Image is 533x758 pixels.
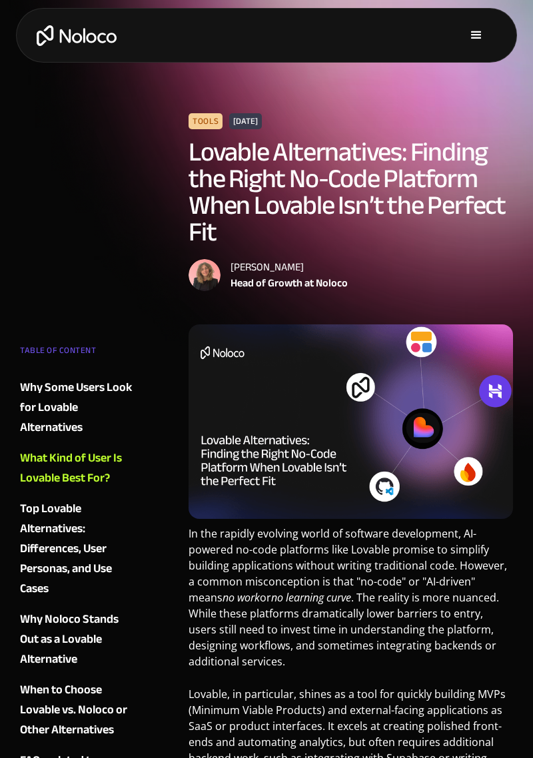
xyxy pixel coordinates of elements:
a: Why Some Users Look for Lovable Alternatives [20,378,133,438]
em: no learning curve [271,590,351,605]
em: no work [223,590,260,605]
div: Tools [189,113,223,129]
a: When to Choose Lovable vs. Noloco or Other Alternatives [20,680,133,740]
h1: Lovable Alternatives: Finding the Right No-Code Platform When Lovable Isn’t the Perfect Fit [189,139,513,246]
a: What Kind of User Is Lovable Best For? [20,448,133,488]
a: Top Lovable Alternatives: Differences, User Personas, and Use Cases‍ [20,499,133,599]
a: Why Noloco Stands Out as a Lovable Alternative [20,609,133,669]
div: [PERSON_NAME] [231,259,348,275]
a: home [37,25,117,46]
p: In the rapidly evolving world of software development, AI-powered no-code platforms like Lovable ... [189,526,513,679]
div: menu [456,15,496,55]
div: TABLE OF CONTENT [20,340,133,367]
div: [DATE] [230,113,263,129]
div: Head of Growth at Noloco [231,275,348,291]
